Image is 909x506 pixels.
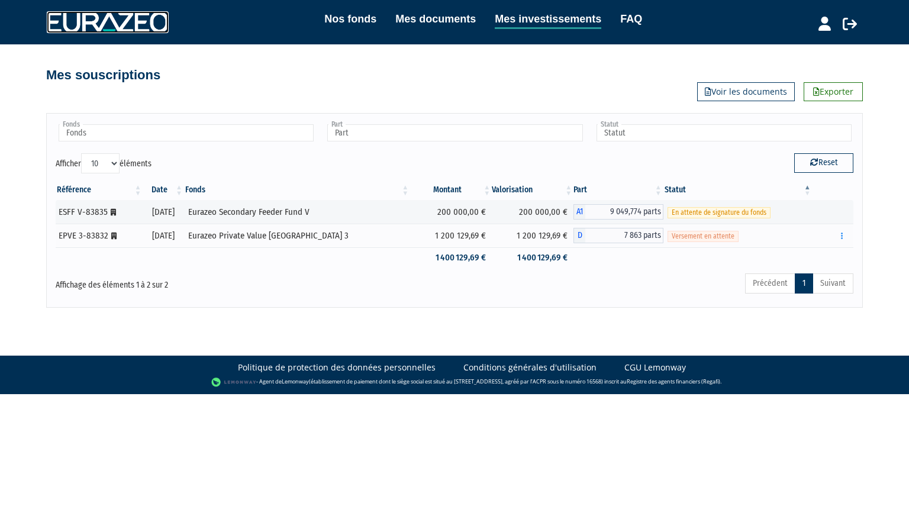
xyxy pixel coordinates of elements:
[573,228,663,243] div: D - Eurazeo Private Value Europe 3
[211,376,257,388] img: logo-lemonway.png
[585,204,663,220] span: 9 049,774 parts
[395,11,476,27] a: Mes documents
[238,362,436,373] a: Politique de protection des données personnelles
[81,153,120,173] select: Afficheréléments
[492,200,573,224] td: 200 000,00 €
[147,206,180,218] div: [DATE]
[56,272,378,291] div: Affichage des éléments 1 à 2 sur 2
[745,273,795,294] a: Précédent
[492,247,573,268] td: 1 400 129,69 €
[813,273,853,294] a: Suivant
[492,224,573,247] td: 1 200 129,69 €
[56,180,143,200] th: Référence : activer pour trier la colonne par ordre croissant
[59,206,138,218] div: ESFF V-83835
[573,204,585,220] span: A1
[410,247,492,268] td: 1 400 129,69 €
[188,206,406,218] div: Eurazeo Secondary Feeder Fund V
[492,180,573,200] th: Valorisation: activer pour trier la colonne par ordre croissant
[59,230,138,242] div: EPVE 3-83832
[111,233,117,240] i: [Français] Personne morale
[804,82,863,101] a: Exporter
[46,68,160,82] h4: Mes souscriptions
[410,224,492,247] td: 1 200 129,69 €
[627,378,720,385] a: Registre des agents financiers (Regafi)
[12,376,897,388] div: - Agent de (établissement de paiement dont le siège social est situé au [STREET_ADDRESS], agréé p...
[668,207,771,218] span: En attente de signature du fonds
[624,362,686,373] a: CGU Lemonway
[573,180,663,200] th: Part: activer pour trier la colonne par ordre croissant
[697,82,795,101] a: Voir les documents
[620,11,642,27] a: FAQ
[56,153,151,173] label: Afficher éléments
[585,228,663,243] span: 7 863 parts
[495,11,601,29] a: Mes investissements
[143,180,184,200] th: Date: activer pour trier la colonne par ordre croissant
[111,209,116,216] i: [Français] Personne morale
[184,180,410,200] th: Fonds: activer pour trier la colonne par ordre croissant
[324,11,376,27] a: Nos fonds
[795,273,813,294] a: 1
[410,200,492,224] td: 200 000,00 €
[573,228,585,243] span: D
[573,204,663,220] div: A1 - Eurazeo Secondary Feeder Fund V
[147,230,180,242] div: [DATE]
[410,180,492,200] th: Montant: activer pour trier la colonne par ordre croissant
[188,230,406,242] div: Eurazeo Private Value [GEOGRAPHIC_DATA] 3
[668,231,739,242] span: Versement en attente
[463,362,597,373] a: Conditions générales d'utilisation
[663,180,813,200] th: Statut : activer pour trier la colonne par ordre d&eacute;croissant
[47,11,169,33] img: 1732889491-logotype_eurazeo_blanc_rvb.png
[282,378,309,385] a: Lemonway
[794,153,853,172] button: Reset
